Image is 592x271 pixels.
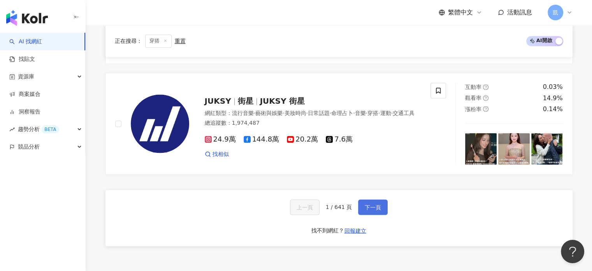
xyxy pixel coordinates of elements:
[105,73,573,174] a: KOL AvatarJUKSY街星JUKSY 街星網紅類型：流行音樂·藝術與娛樂·美妝時尚·日常話題·命理占卜·音樂·穿搭·運動·交通工具總追蹤數：1,974,48724.9萬144.8萬20....
[326,135,353,143] span: 7.6萬
[448,8,473,17] span: 繁體中文
[283,110,284,116] span: ·
[561,240,584,263] iframe: Help Scout Beacon - Open
[367,110,378,116] span: 穿搭
[205,150,229,158] a: 找相似
[465,95,481,101] span: 觀看率
[465,133,497,165] img: post-image
[306,110,307,116] span: ·
[284,110,306,116] span: 美妝時尚
[391,110,393,116] span: ·
[287,135,318,143] span: 20.2萬
[9,38,42,46] a: searchAI 找網紅
[393,110,415,116] span: 交通工具
[6,10,48,26] img: logo
[483,95,488,101] span: question-circle
[18,68,34,85] span: 資源庫
[465,84,481,90] span: 互動率
[507,9,532,16] span: 活動訊息
[238,96,253,106] span: 街星
[380,110,391,116] span: 運動
[553,8,558,17] span: 凱
[366,110,367,116] span: ·
[308,110,330,116] span: 日常話題
[175,38,186,44] div: 重置
[41,126,59,133] div: BETA
[331,110,353,116] span: 命理占卜
[18,120,59,138] span: 趨勢分析
[244,135,279,143] span: 144.8萬
[311,227,344,234] div: 找不到網紅？
[18,138,40,156] span: 競品分析
[483,84,488,90] span: question-circle
[353,110,355,116] span: ·
[355,110,366,116] span: 音樂
[378,110,380,116] span: ·
[330,110,331,116] span: ·
[9,90,40,98] a: 商案媒合
[483,106,488,112] span: question-circle
[260,96,305,106] span: JUKSY 街星
[543,94,563,103] div: 14.9%
[255,110,283,116] span: 藝術與娛樂
[145,34,172,48] span: 穿搭
[290,199,320,215] button: 上一頁
[543,105,563,113] div: 0.14%
[365,204,381,210] span: 下一頁
[531,133,563,165] img: post-image
[205,110,422,117] div: 網紅類型 ：
[205,119,422,127] div: 總追蹤數 ： 1,974,487
[213,150,229,158] span: 找相似
[358,199,388,215] button: 下一頁
[254,110,255,116] span: ·
[205,135,236,143] span: 24.9萬
[9,55,35,63] a: 找貼文
[205,96,231,106] span: JUKSY
[543,83,563,91] div: 0.03%
[498,133,530,165] img: post-image
[344,224,367,237] button: 回報建立
[326,204,352,210] span: 1 / 641 頁
[9,127,15,132] span: rise
[115,38,142,44] span: 正在搜尋 ：
[131,94,189,153] img: KOL Avatar
[232,110,254,116] span: 流行音樂
[465,106,481,112] span: 漲粉率
[344,227,366,234] span: 回報建立
[9,108,40,116] a: 洞察報告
